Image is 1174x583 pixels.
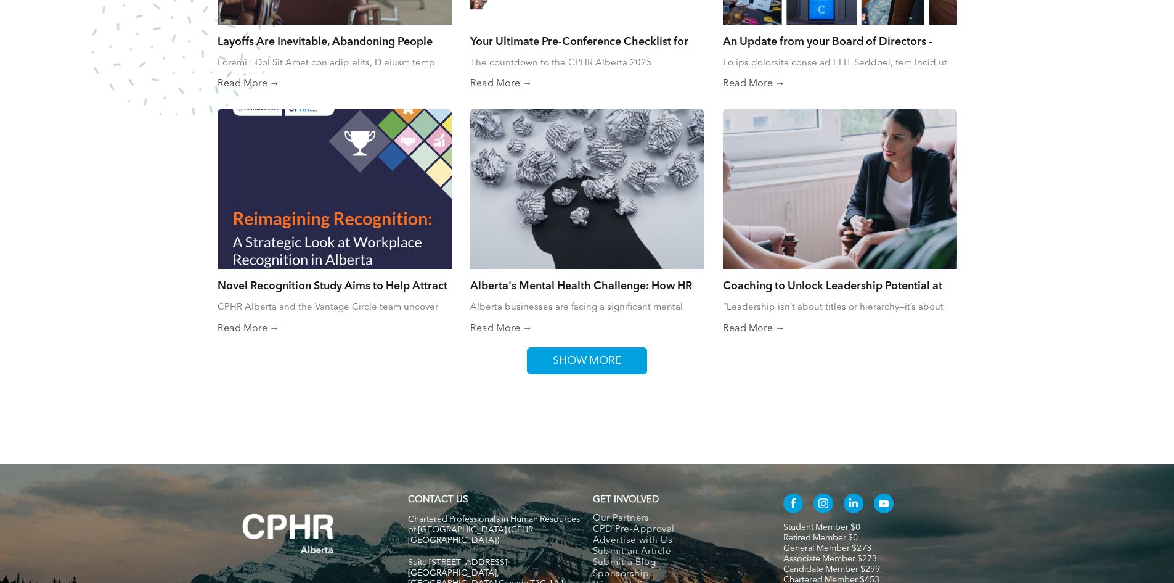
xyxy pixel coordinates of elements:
[593,547,757,558] a: Submit an Article
[548,348,626,374] span: SHOW MORE
[593,535,757,547] a: Advertise with Us
[723,278,957,292] a: Coaching to Unlock Leadership Potential at Every Level
[593,569,757,580] a: Sponsorship
[723,323,957,335] a: Read More →
[470,57,704,69] div: The countdown to the CPHR Alberta 2025 Conference has officially begun!
[218,34,452,48] a: Layoffs Are Inevitable, Abandoning People Isn’t
[783,544,871,553] a: General Member $273
[783,565,880,574] a: Candidate Member $299
[218,323,452,335] a: Read More →
[408,558,507,567] span: Suite [STREET_ADDRESS]
[218,489,359,579] img: A white background with a few lines on it
[470,78,704,90] a: Read More →
[783,534,858,542] a: Retired Member $0
[593,524,757,535] a: CPD Pre-Approval
[723,78,957,90] a: Read More →
[783,523,860,532] a: Student Member $0
[593,513,757,524] a: Our Partners
[408,515,580,545] span: Chartered Professionals in Human Resources of [GEOGRAPHIC_DATA] (CPHR [GEOGRAPHIC_DATA])
[470,301,704,313] div: Alberta businesses are facing a significant mental health challenge that requires immediate atten...
[470,323,704,335] a: Read More →
[844,494,863,516] a: linkedin
[813,494,833,516] a: instagram
[723,34,957,48] a: An Update from your Board of Directors - [DATE]
[723,57,957,69] div: Lo ips dolorsita conse ad ELIT Seddoei, tem Incid ut Laboreetd magn aliquaeni ad minimve quisnost...
[218,78,452,90] a: Read More →
[408,495,468,505] a: CONTACT US
[218,301,452,313] div: CPHR Alberta and the Vantage Circle team uncover impactful insights in a first-of-its-kind study ...
[470,278,704,292] a: Alberta's Mental Health Challenge: How HR Professionals Can Drive Change
[218,278,452,292] a: Novel Recognition Study Aims to Help Attract and Retain Global Talent in [GEOGRAPHIC_DATA]
[783,494,803,516] a: facebook
[723,301,957,313] div: “Leadership isn’t about titles or hierarchy—it’s about influence, growth, and the ability to brin...
[593,558,757,569] a: Submit a Blog
[470,34,704,48] a: Your Ultimate Pre-Conference Checklist for the CPHR Alberta 2025 Conference!
[783,555,877,563] a: Associate Member $273
[874,494,894,516] a: youtube
[593,495,659,505] span: GET INVOLVED
[218,57,452,69] div: Loremi : Dol Sit Amet con adip elits, D eiusm temp incid utlaboreetdol mag ali enimadmi veni quis...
